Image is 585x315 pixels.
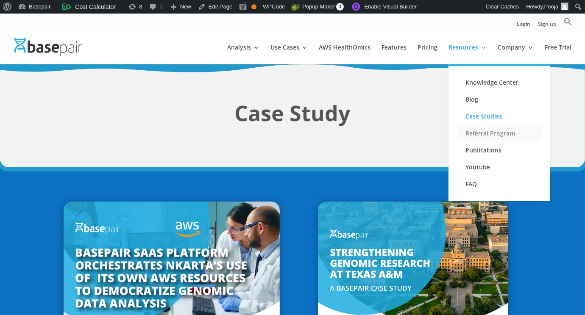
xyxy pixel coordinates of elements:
iframe: Drift Widget Chat Controller [543,273,575,305]
a: FAQ [457,176,542,193]
a: Pricing [418,44,437,64]
a: Sign up [538,22,556,30]
a: Analysis [227,44,259,64]
span: Pooja [544,3,558,10]
a: Referral Program [457,125,542,142]
a: Search Icon Link [564,17,572,30]
a: Publications [457,142,542,159]
a: Company [498,44,534,64]
a: AWS HealthOmics [319,44,370,64]
span: 0 [336,3,344,11]
a: Blog [457,91,542,108]
a: Youtube [457,159,542,176]
a: Use Cases [270,44,308,64]
a: Free Trial [545,44,571,64]
div: OK [251,4,256,9]
a: Knowledge Center [457,74,542,91]
strong: Case Study [235,99,351,127]
a: Resources [448,44,487,64]
a: Case Studies [457,108,542,125]
img: Basepair [14,38,82,56]
a: Features [382,44,407,64]
a: Login [517,22,530,30]
svg: Search [564,17,572,26]
img: ccb-logo.svg [62,3,71,11]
